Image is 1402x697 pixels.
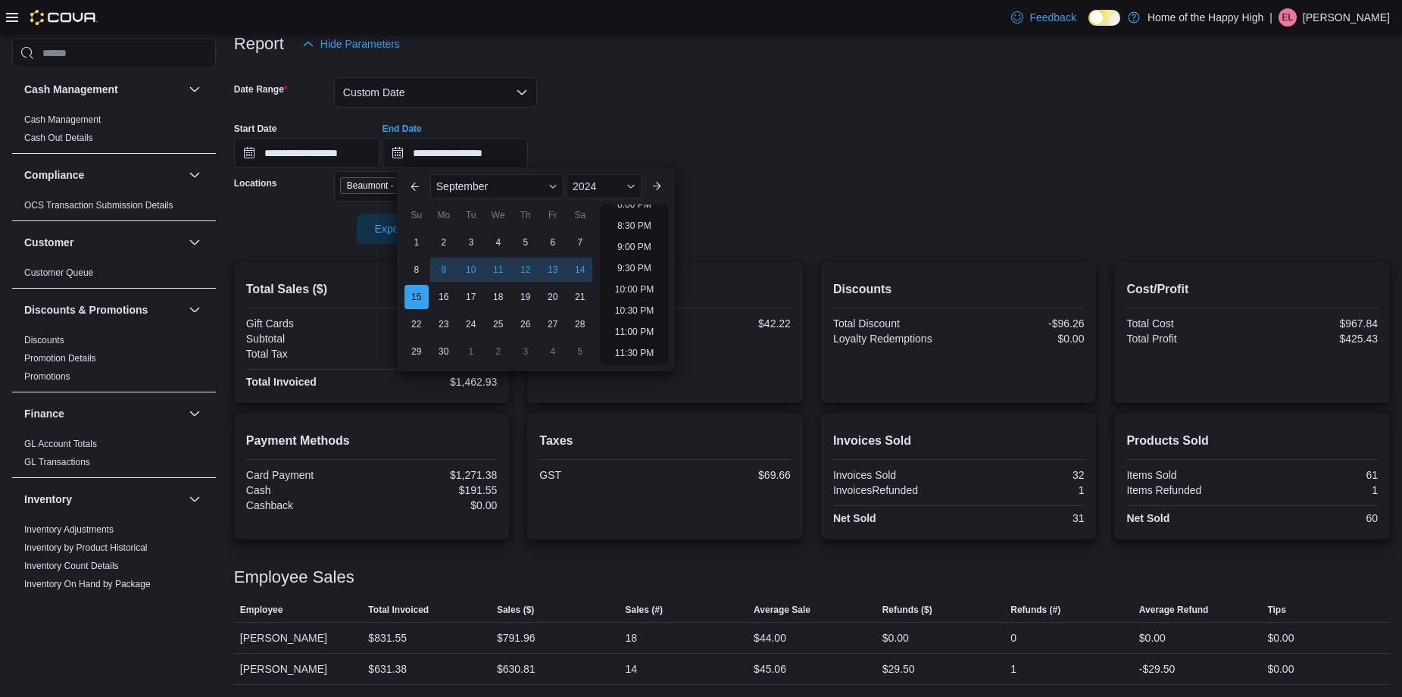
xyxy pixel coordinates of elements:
button: Compliance [24,167,183,183]
div: $29.50 [882,660,915,678]
a: Feedback [1005,2,1082,33]
button: Customer [24,235,183,250]
div: Items Refunded [1126,484,1249,496]
div: day-24 [459,312,483,336]
a: OCS Transaction Submission Details [24,200,173,211]
input: Press the down key to open a popover containing a calendar. [234,138,379,168]
strong: Net Sold [1126,512,1169,524]
label: Locations [234,177,277,189]
button: Cash Management [186,80,204,98]
div: day-8 [404,258,429,282]
div: day-10 [459,258,483,282]
div: 0 [1010,629,1016,647]
div: $1,393.27 [375,333,498,345]
img: Cova [30,10,98,25]
a: Inventory by Product Historical [24,542,148,553]
span: Inventory Adjustments [24,524,114,536]
span: Inventory by Product Historical [24,542,148,554]
a: Promotions [24,371,70,382]
h2: Payment Methods [246,432,498,450]
div: Total Cost [1126,317,1249,330]
a: Discounts [24,335,64,345]
a: Inventory Count Details [24,561,119,571]
h3: Report [234,35,284,53]
div: 1 [1255,484,1378,496]
div: $0.00 [882,629,909,647]
li: 8:00 PM [611,195,657,214]
input: Dark Mode [1088,10,1120,26]
div: Mo [432,203,456,227]
div: $0.00 [375,499,498,511]
div: Button. Open the month selector. September is currently selected. [430,174,564,198]
input: Press the down key to enter a popover containing a calendar. Press the escape key to close the po... [383,138,528,168]
span: Promotions [24,370,70,383]
div: Compliance [12,196,216,220]
div: [PERSON_NAME] [234,623,363,653]
div: $831.55 [368,629,407,647]
div: day-27 [541,312,565,336]
div: 1 [962,484,1085,496]
span: Average Refund [1139,604,1209,616]
h3: Compliance [24,167,84,183]
ul: Time [600,205,669,365]
h2: Products Sold [1126,432,1378,450]
div: 1 [1010,660,1016,678]
div: $425.43 [1255,333,1378,345]
span: Employee [240,604,283,616]
div: Customer [12,264,216,288]
span: Inventory Count Details [24,560,119,572]
div: day-5 [514,230,538,255]
div: GST [539,469,662,481]
span: Cash Management [24,114,101,126]
h3: Employee Sales [234,568,354,586]
button: Finance [24,406,183,421]
span: Total Invoiced [368,604,429,616]
a: Inventory On Hand by Package [24,579,151,589]
div: day-5 [568,339,592,364]
a: GL Transactions [24,457,90,467]
div: Cash [246,484,369,496]
a: Inventory Adjustments [24,524,114,535]
li: 8:30 PM [611,217,657,235]
div: day-6 [541,230,565,255]
h3: Discounts & Promotions [24,302,148,317]
div: day-16 [432,285,456,309]
div: day-17 [459,285,483,309]
strong: Total Invoiced [246,376,317,388]
p: [PERSON_NAME] [1303,8,1390,27]
a: Cash Management [24,114,101,125]
div: Subtotal [246,333,369,345]
div: day-25 [486,312,511,336]
div: day-11 [486,258,511,282]
div: Su [404,203,429,227]
button: Finance [186,405,204,423]
span: Promotion Details [24,352,96,364]
div: $44.00 [754,629,786,647]
div: 60 [1255,512,1378,524]
div: day-2 [432,230,456,255]
li: 10:00 PM [609,280,660,298]
h2: Discounts [833,280,1085,298]
div: Loyalty Redemptions [833,333,956,345]
div: day-9 [432,258,456,282]
div: Total Tax [246,348,369,360]
span: Inventory On Hand by Package [24,578,151,590]
button: Discounts & Promotions [24,302,183,317]
div: $630.81 [497,660,536,678]
div: $791.96 [497,629,536,647]
span: Cash Out Details [24,132,93,144]
div: $631.38 [368,660,407,678]
div: InvoicesRefunded [833,484,956,496]
span: Customer Queue [24,267,93,279]
div: Finance [12,435,216,477]
button: Inventory [186,490,204,508]
span: September [436,180,488,192]
button: Custom Date [334,77,537,108]
div: 61 [1255,469,1378,481]
span: Export [366,214,432,244]
div: $0.00 [1267,660,1294,678]
div: day-2 [486,339,511,364]
h2: Cost/Profit [1126,280,1378,298]
div: Gift Cards [246,317,369,330]
a: Customer Queue [24,267,93,278]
